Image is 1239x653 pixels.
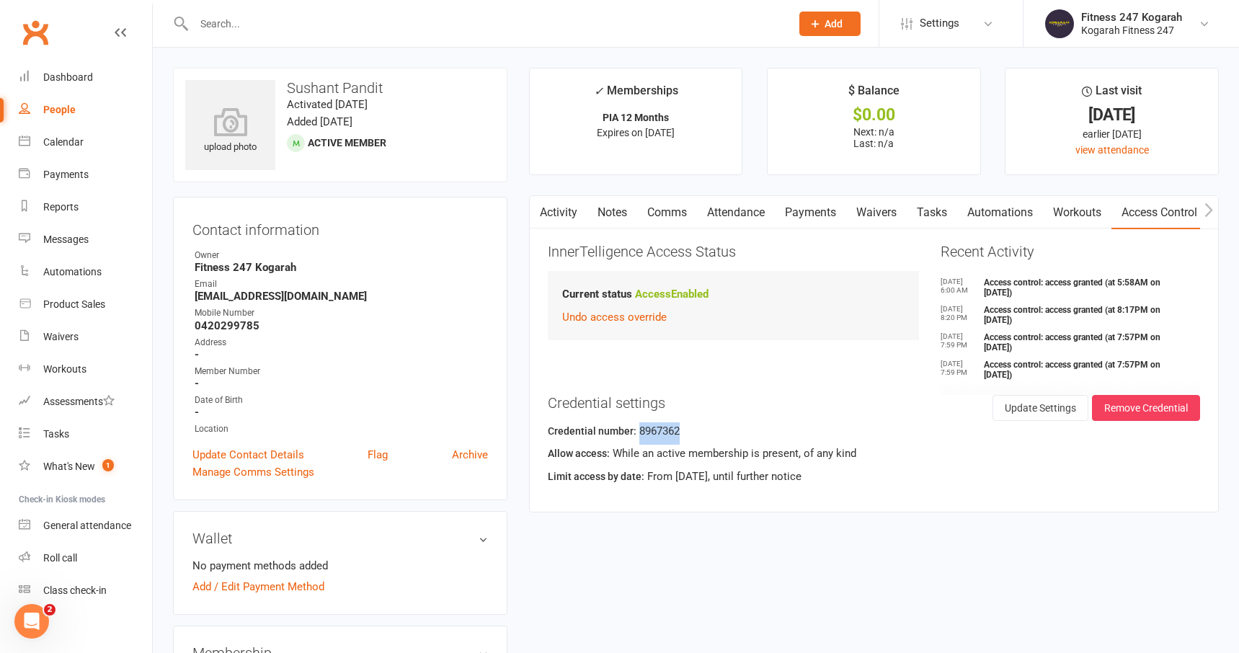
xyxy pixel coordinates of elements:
[19,574,152,607] a: Class kiosk mode
[43,552,77,564] div: Roll call
[846,196,907,229] a: Waivers
[1092,395,1200,421] button: Remove Credential
[825,18,843,30] span: Add
[587,196,637,229] a: Notes
[594,81,678,108] div: Memberships
[192,216,488,238] h3: Contact information
[530,196,587,229] a: Activity
[195,336,488,350] div: Address
[308,137,386,148] span: Active member
[19,256,152,288] a: Automations
[14,604,49,639] iframe: Intercom live chat
[192,530,488,546] h3: Wallet
[1018,107,1205,123] div: [DATE]
[43,298,105,310] div: Product Sales
[637,196,697,229] a: Comms
[941,305,977,322] time: [DATE] 8:20 PM
[19,94,152,126] a: People
[19,159,152,191] a: Payments
[195,348,488,361] strong: -
[195,306,488,320] div: Mobile Number
[192,578,324,595] a: Add / Edit Payment Method
[287,115,352,128] time: Added [DATE]
[43,428,69,440] div: Tasks
[43,396,115,407] div: Assessments
[941,305,1200,325] li: Access control: access granted (at 8:17PM on [DATE])
[941,244,1200,259] h3: Recent Activity
[907,196,957,229] a: Tasks
[195,422,488,436] div: Location
[195,377,488,390] strong: -
[43,461,95,472] div: What's New
[941,332,977,350] time: [DATE] 7:59 PM
[1081,11,1182,24] div: Fitness 247 Kogarah
[19,288,152,321] a: Product Sales
[1081,24,1182,37] div: Kogarah Fitness 247
[44,604,55,616] span: 2
[548,244,920,259] h3: InnerTelligence Access Status
[941,277,1200,298] li: Access control: access granted (at 5:58AM on [DATE])
[603,112,669,123] strong: PIA 12 Months
[195,277,488,291] div: Email
[19,126,152,159] a: Calendar
[192,463,314,481] a: Manage Comms Settings
[597,127,675,138] span: Expires on [DATE]
[562,288,632,301] strong: Current status
[19,386,152,418] a: Assessments
[43,520,131,531] div: General attendance
[781,107,967,123] div: $0.00
[941,332,1200,352] li: Access control: access granted (at 7:57PM on [DATE])
[594,84,603,98] i: ✓
[17,14,53,50] a: Clubworx
[43,331,79,342] div: Waivers
[19,542,152,574] a: Roll call
[920,7,959,40] span: Settings
[1018,126,1205,142] div: earlier [DATE]
[1045,9,1074,38] img: thumb_image1749097489.png
[43,104,76,115] div: People
[548,445,610,461] label: Allow access:
[19,353,152,386] a: Workouts
[941,360,977,377] time: [DATE] 7:59 PM
[195,261,488,274] strong: Fitness 247 Kogarah
[957,196,1043,229] a: Automations
[190,14,781,34] input: Search...
[452,446,488,463] a: Archive
[19,450,152,483] a: What's New1
[43,234,89,245] div: Messages
[19,61,152,94] a: Dashboard
[192,557,488,574] li: No payment methods added
[775,196,846,229] a: Payments
[43,585,107,596] div: Class check-in
[548,468,644,484] label: Limit access by date:
[195,249,488,262] div: Owner
[43,169,89,180] div: Payments
[941,277,977,295] time: [DATE] 6:00 AM
[195,319,488,332] strong: 0420299785
[195,290,488,303] strong: [EMAIL_ADDRESS][DOMAIN_NAME]
[548,422,1200,445] div: 8967362
[635,288,709,301] strong: Access Enabled
[185,107,275,155] div: upload photo
[781,126,967,149] p: Next: n/a Last: n/a
[19,223,152,256] a: Messages
[195,406,488,419] strong: -
[185,80,495,96] h3: Sushant Pandit
[562,308,667,326] button: Undo access override
[43,363,86,375] div: Workouts
[548,445,1200,467] div: While an active membership is present, of any kind
[799,12,861,36] button: Add
[102,459,114,471] span: 1
[43,266,102,277] div: Automations
[43,71,93,83] div: Dashboard
[1075,144,1149,156] a: view attendance
[19,321,152,353] a: Waivers
[848,81,900,107] div: $ Balance
[1082,81,1142,107] div: Last visit
[941,360,1200,380] li: Access control: access granted (at 7:57PM on [DATE])
[992,395,1088,421] button: Update Settings
[43,201,79,213] div: Reports
[195,394,488,407] div: Date of Birth
[287,98,368,111] time: Activated [DATE]
[43,136,84,148] div: Calendar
